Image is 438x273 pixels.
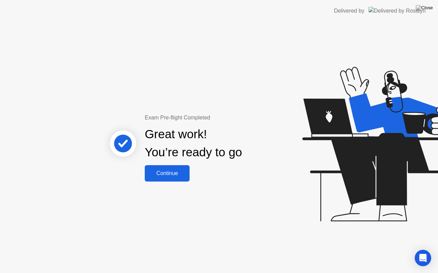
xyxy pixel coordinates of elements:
button: Continue [145,165,190,182]
img: Close [416,5,433,11]
div: Delivered by [334,7,364,15]
img: Delivered by Rosalyn [369,7,426,15]
div: Great work! You’re ready to go [145,125,242,161]
div: Open Intercom Messenger [415,250,431,266]
div: Continue [147,170,188,176]
div: Exam Pre-flight Completed [145,114,286,122]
